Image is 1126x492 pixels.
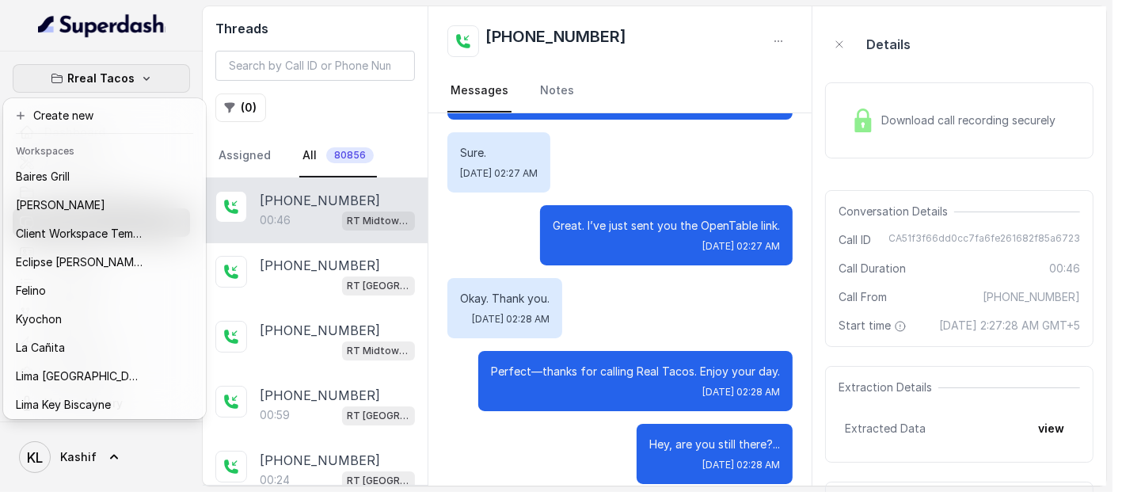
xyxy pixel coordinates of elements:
[6,101,203,130] button: Create new
[6,137,203,162] header: Workspaces
[16,196,105,215] p: [PERSON_NAME]
[16,281,46,300] p: Felino
[68,69,135,88] p: Rreal Tacos
[3,98,206,419] div: Rreal Tacos
[16,224,143,243] p: Client Workspace Template
[16,310,62,329] p: Kyochon
[16,395,111,414] p: Lima Key Biscayne
[13,64,190,93] button: Rreal Tacos
[16,367,143,386] p: Lima [GEOGRAPHIC_DATA]
[16,167,70,186] p: Baires Grill
[16,253,143,272] p: Eclipse [PERSON_NAME]
[16,338,65,357] p: La Cañita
